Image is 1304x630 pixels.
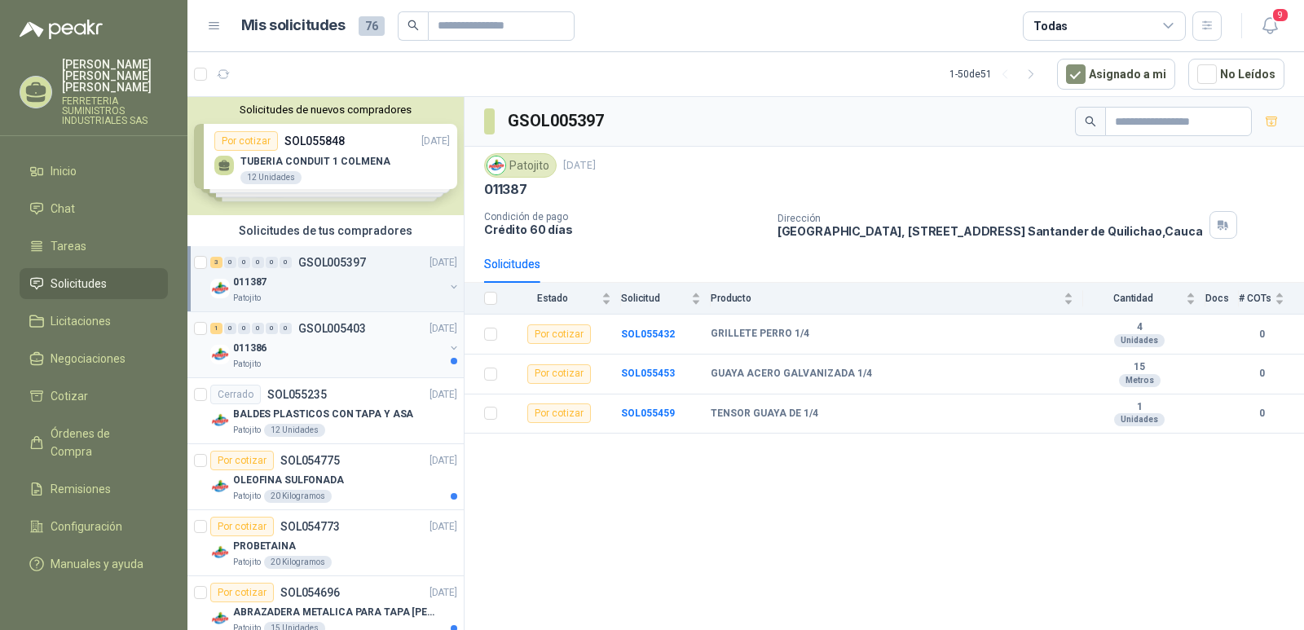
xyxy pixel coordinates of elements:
p: [DATE] [430,585,457,601]
button: No Leídos [1188,59,1284,90]
p: Patojito [233,556,261,569]
a: Tareas [20,231,168,262]
div: 0 [224,257,236,268]
div: Metros [1119,374,1161,387]
div: 12 Unidades [264,424,325,437]
div: Por cotizar [527,403,591,423]
div: 0 [280,257,292,268]
p: GSOL005397 [298,257,366,268]
p: Patojito [233,424,261,437]
th: Solicitud [621,283,711,315]
span: Solicitudes [51,275,107,293]
span: Licitaciones [51,312,111,330]
p: Patojito [233,292,261,305]
a: Por cotizarSOL054773[DATE] Company LogoPROBETAINAPatojito20 Kilogramos [187,510,464,576]
div: Todas [1033,17,1068,35]
b: 15 [1083,361,1196,374]
div: 0 [266,257,278,268]
div: Por cotizar [210,451,274,470]
p: SOL054696 [280,587,340,598]
p: SOL054773 [280,521,340,532]
div: 0 [238,257,250,268]
img: Company Logo [210,411,230,430]
button: Asignado a mi [1057,59,1175,90]
th: Docs [1205,283,1239,315]
p: [DATE] [430,519,457,535]
span: 76 [359,16,385,36]
a: Por cotizarSOL054775[DATE] Company LogoOLEOFINA SULFONADAPatojito20 Kilogramos [187,444,464,510]
b: SOL055453 [621,368,675,379]
div: 0 [224,323,236,334]
p: BALDES PLASTICOS CON TAPA Y ASA [233,407,413,422]
div: 0 [266,323,278,334]
div: Por cotizar [210,517,274,536]
span: Producto [711,293,1060,304]
b: GRILLETE PERRO 1/4 [711,328,809,341]
a: 3 0 0 0 0 0 GSOL005397[DATE] Company Logo011387Patojito [210,253,460,305]
a: Licitaciones [20,306,168,337]
span: Negociaciones [51,350,126,368]
img: Company Logo [210,543,230,562]
div: 1 [210,323,222,334]
p: OLEOFINA SULFONADA [233,473,344,488]
b: 0 [1239,327,1284,342]
p: [GEOGRAPHIC_DATA], [STREET_ADDRESS] Santander de Quilichao , Cauca [778,224,1203,238]
p: Crédito 60 días [484,222,764,236]
p: Patojito [233,490,261,503]
a: Cotizar [20,381,168,412]
p: Patojito [233,358,261,371]
span: Tareas [51,237,86,255]
img: Company Logo [487,156,505,174]
img: Company Logo [210,477,230,496]
b: 0 [1239,406,1284,421]
a: Chat [20,193,168,224]
img: Company Logo [210,345,230,364]
b: GUAYA ACERO GALVANIZADA 1/4 [711,368,872,381]
a: SOL055432 [621,328,675,340]
span: Inicio [51,162,77,180]
p: PROBETAINA [233,539,296,554]
img: Logo peakr [20,20,103,39]
p: 011387 [233,275,267,290]
button: Solicitudes de nuevos compradores [194,104,457,116]
a: CerradoSOL055235[DATE] Company LogoBALDES PLASTICOS CON TAPA Y ASAPatojito12 Unidades [187,378,464,444]
span: Estado [507,293,598,304]
img: Company Logo [210,279,230,298]
b: 1 [1083,401,1196,414]
a: Remisiones [20,474,168,504]
span: Cotizar [51,387,88,405]
div: 0 [252,257,264,268]
p: Condición de pago [484,211,764,222]
p: [DATE] [430,387,457,403]
span: Manuales y ayuda [51,555,143,573]
th: Producto [711,283,1083,315]
span: Órdenes de Compra [51,425,152,460]
p: [DATE] [430,321,457,337]
a: Solicitudes [20,268,168,299]
th: Cantidad [1083,283,1205,315]
div: Unidades [1114,413,1165,426]
p: [DATE] [430,255,457,271]
div: Unidades [1114,334,1165,347]
b: TENSOR GUAYA DE 1/4 [711,408,818,421]
p: SOL054775 [280,455,340,466]
span: # COTs [1239,293,1271,304]
a: Manuales y ayuda [20,548,168,579]
span: Configuración [51,518,122,535]
button: 9 [1255,11,1284,41]
h1: Mis solicitudes [241,14,346,37]
a: 1 0 0 0 0 0 GSOL005403[DATE] Company Logo011386Patojito [210,319,460,371]
p: [PERSON_NAME] [PERSON_NAME] [PERSON_NAME] [62,59,168,93]
a: Negociaciones [20,343,168,374]
p: [DATE] [563,158,596,174]
a: SOL055459 [621,408,675,419]
p: GSOL005403 [298,323,366,334]
h3: GSOL005397 [508,108,606,134]
span: Chat [51,200,75,218]
div: Por cotizar [527,324,591,344]
div: Patojito [484,153,557,178]
img: Company Logo [210,609,230,628]
div: Solicitudes [484,255,540,273]
div: Por cotizar [527,364,591,384]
